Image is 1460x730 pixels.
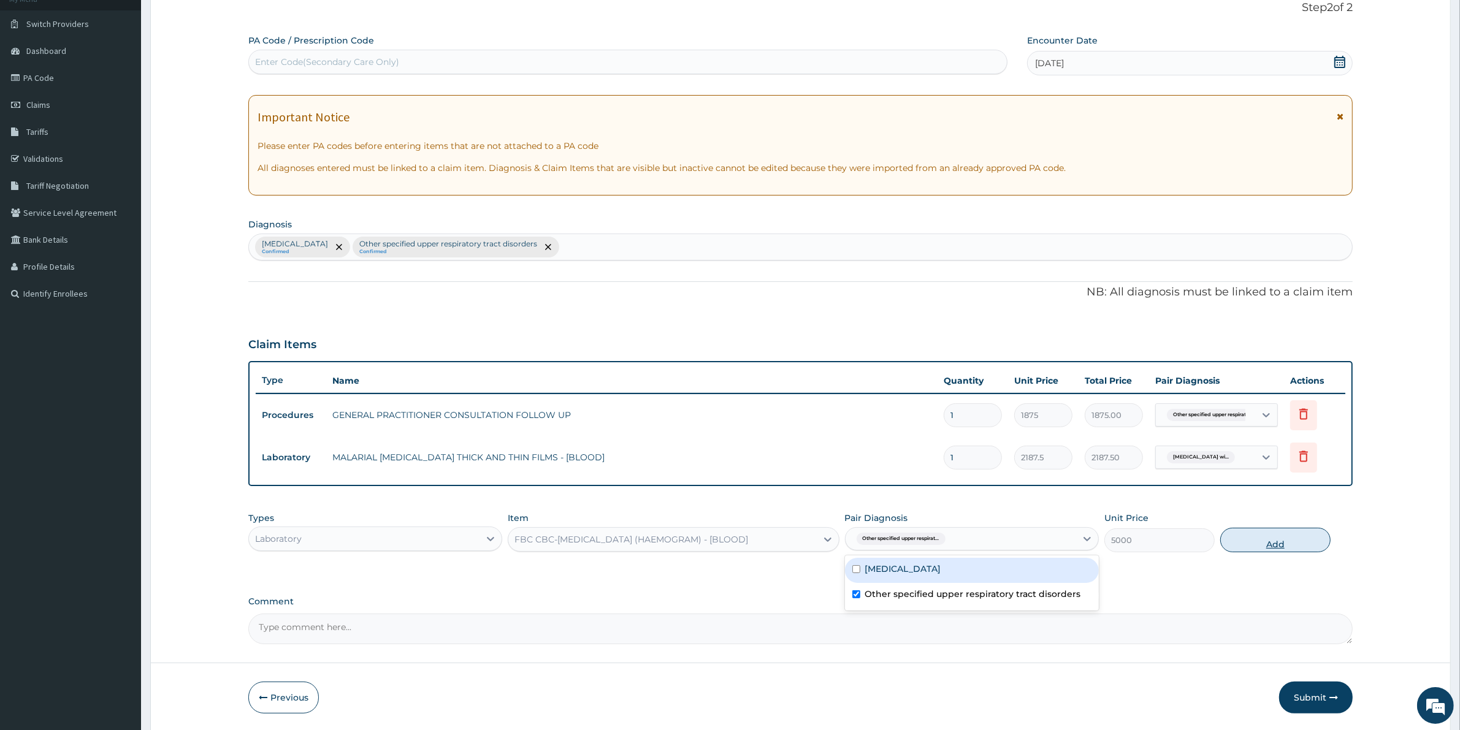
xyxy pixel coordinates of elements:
[508,512,529,524] label: Item
[359,239,537,249] p: Other specified upper respiratory tract disorders
[248,513,274,523] label: Types
[26,126,48,137] span: Tariffs
[326,445,938,470] td: MALARIAL [MEDICAL_DATA] THICK AND THIN FILMS - [BLOOD]
[26,99,50,110] span: Claims
[6,335,234,378] textarea: Type your message and hit 'Enter'
[359,249,537,255] small: Confirmed
[248,34,374,47] label: PA Code / Prescription Code
[248,218,292,230] label: Diagnosis
[256,369,326,392] th: Type
[514,533,748,546] div: FBC CBC-[MEDICAL_DATA] (HAEMOGRAM) - [BLOOD]
[262,249,328,255] small: Confirmed
[23,61,50,92] img: d_794563401_company_1708531726252_794563401
[1167,409,1256,421] span: Other specified upper respirat...
[1284,368,1345,393] th: Actions
[258,110,350,124] h1: Important Notice
[1079,368,1149,393] th: Total Price
[326,403,938,427] td: GENERAL PRACTITIONER CONSULTATION FOLLOW UP
[248,596,1353,607] label: Comment
[1149,368,1284,393] th: Pair Diagnosis
[248,338,316,352] h3: Claim Items
[1167,451,1235,463] span: [MEDICAL_DATA] wi...
[71,154,169,278] span: We're online!
[326,368,938,393] th: Name
[255,56,399,68] div: Enter Code(Secondary Care Only)
[845,512,908,524] label: Pair Diagnosis
[938,368,1008,393] th: Quantity
[256,446,326,469] td: Laboratory
[26,45,66,56] span: Dashboard
[865,588,1081,600] label: Other specified upper respiratory tract disorders
[26,18,89,29] span: Switch Providers
[1220,528,1331,552] button: Add
[334,241,345,253] span: remove selection option
[256,404,326,427] td: Procedures
[26,180,89,191] span: Tariff Negotiation
[543,241,554,253] span: remove selection option
[865,563,941,575] label: [MEDICAL_DATA]
[248,682,319,713] button: Previous
[1008,368,1079,393] th: Unit Price
[1027,34,1098,47] label: Encounter Date
[255,533,302,545] div: Laboratory
[258,140,1343,152] p: Please enter PA codes before entering items that are not attached to a PA code
[1104,512,1149,524] label: Unit Price
[248,1,1353,15] p: Step 2 of 2
[258,162,1343,174] p: All diagnoses entered must be linked to a claim item. Diagnosis & Claim Items that are visible bu...
[857,533,946,545] span: Other specified upper respirat...
[64,69,206,85] div: Chat with us now
[1279,682,1353,713] button: Submit
[1035,57,1064,69] span: [DATE]
[201,6,231,36] div: Minimize live chat window
[262,239,328,249] p: [MEDICAL_DATA]
[248,284,1353,300] p: NB: All diagnosis must be linked to a claim item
